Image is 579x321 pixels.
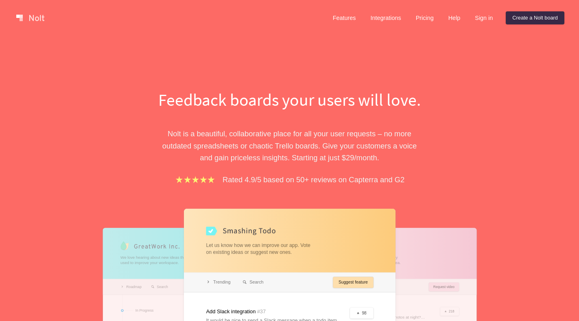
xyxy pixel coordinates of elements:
a: Pricing [409,11,440,24]
a: Features [326,11,363,24]
a: Create a Nolt board [506,11,564,24]
a: Integrations [364,11,407,24]
p: Nolt is a beautiful, collaborative place for all your user requests – no more outdated spreadshee... [149,128,430,164]
h1: Feedback boards your users will love. [149,88,430,111]
a: Sign in [468,11,499,24]
a: Help [442,11,467,24]
p: Rated 4.9/5 based on 50+ reviews on Capterra and G2 [223,174,404,186]
img: stars.b067e34983.png [175,175,216,184]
